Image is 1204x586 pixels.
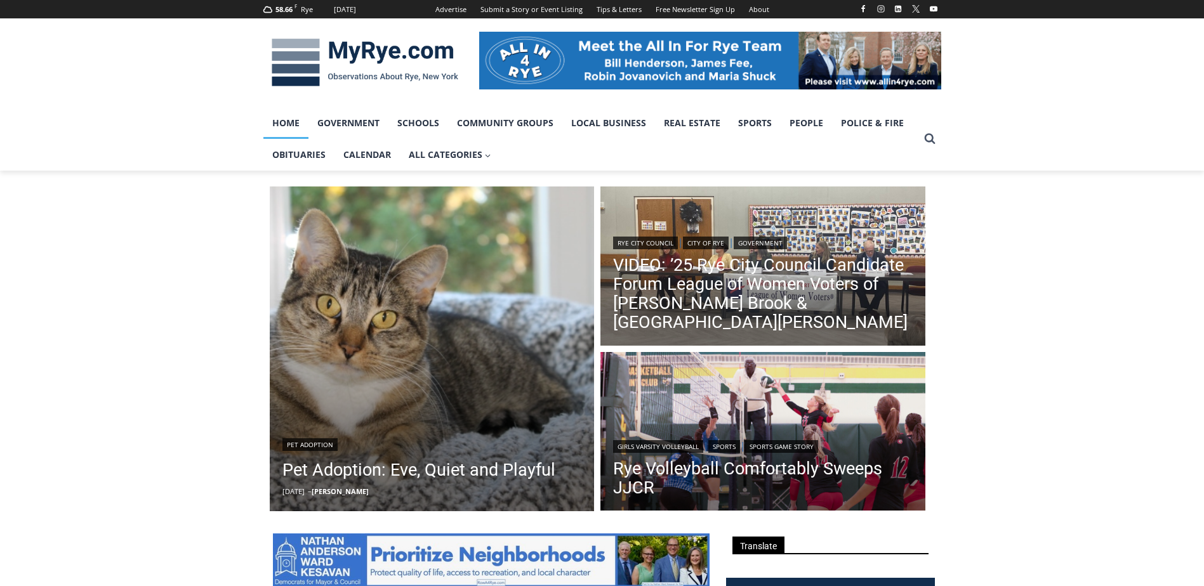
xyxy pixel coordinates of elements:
[409,148,491,162] span: All Categories
[832,107,913,139] a: Police & Fire
[282,486,305,496] time: [DATE]
[270,186,595,511] img: [PHOTO: Eve. Contributed.]
[479,32,941,89] img: All in for Rye
[294,3,297,10] span: F
[308,486,312,496] span: –
[312,486,369,496] a: [PERSON_NAME]
[655,107,729,139] a: Real Estate
[263,30,466,96] img: MyRye.com
[708,440,740,453] a: Sports
[263,107,308,139] a: Home
[270,186,595,511] a: Read More Pet Adoption: Eve, Quiet and Playful
[275,4,293,14] span: 58.66
[613,440,703,453] a: Girls Varsity Volleyball
[334,4,356,15] div: [DATE]
[600,352,925,514] img: (PHOTO: Rye Volleyball's Olivia Lewis (#22) tapping the ball over the net on Saturday, September ...
[388,107,448,139] a: Schools
[400,139,500,171] a: All Categories
[600,186,925,349] a: Read More VIDEO: ’25 Rye City Council Candidate Forum League of Women Voters of Rye, Rye Brook & ...
[890,1,906,16] a: Linkedin
[263,139,334,171] a: Obituaries
[334,139,400,171] a: Calendar
[600,186,925,349] img: (PHOTO: The League of Women Voters of Rye, Rye Brook & Port Chester held a 2025 Rye City Council ...
[745,440,818,453] a: Sports Game Story
[873,1,889,16] a: Instagram
[301,4,313,15] div: Rye
[613,234,913,249] div: | |
[263,107,918,171] nav: Primary Navigation
[781,107,832,139] a: People
[282,457,555,483] a: Pet Adoption: Eve, Quiet and Playful
[732,537,784,554] span: Translate
[562,107,655,139] a: Local Business
[448,107,562,139] a: Community Groups
[683,237,729,249] a: City of Rye
[729,107,781,139] a: Sports
[613,459,913,497] a: Rye Volleyball Comfortably Sweeps JJCR
[613,237,678,249] a: Rye City Council
[613,256,913,332] a: VIDEO: ’25 Rye City Council Candidate Forum League of Women Voters of [PERSON_NAME] Brook & [GEOG...
[600,352,925,514] a: Read More Rye Volleyball Comfortably Sweeps JJCR
[926,1,941,16] a: YouTube
[734,237,787,249] a: Government
[918,127,941,150] button: View Search Form
[308,107,388,139] a: Government
[613,438,913,453] div: | |
[856,1,871,16] a: Facebook
[908,1,923,16] a: X
[282,438,338,451] a: Pet Adoption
